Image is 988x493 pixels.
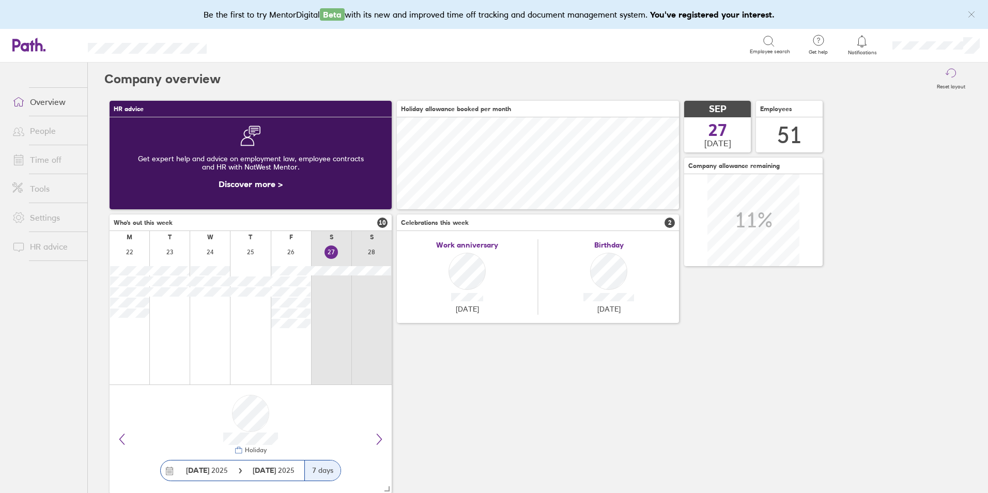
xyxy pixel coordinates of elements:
[330,234,333,241] div: S
[204,8,785,21] div: Be the first to try MentorDigital with its new and improved time off tracking and document manage...
[845,50,879,56] span: Notifications
[401,219,469,226] span: Celebrations this week
[401,105,511,113] span: Holiday allowance booked per month
[597,305,621,313] span: [DATE]
[235,40,261,49] div: Search
[4,91,87,112] a: Overview
[845,34,879,56] a: Notifications
[801,49,835,55] span: Get help
[186,466,228,474] span: 2025
[456,305,479,313] span: [DATE]
[219,179,283,189] a: Discover more >
[370,234,374,241] div: S
[320,8,345,21] span: Beta
[253,466,295,474] span: 2025
[750,49,790,55] span: Employee search
[650,9,775,20] b: You've registered your interest.
[665,218,675,228] span: 2
[249,234,252,241] div: T
[704,138,731,148] span: [DATE]
[436,241,498,249] span: Work anniversary
[4,178,87,199] a: Tools
[931,63,971,96] button: Reset layout
[688,162,780,170] span: Company allowance remaining
[760,105,792,113] span: Employees
[709,104,727,115] span: SEP
[4,149,87,170] a: Time off
[104,63,221,96] h2: Company overview
[777,122,802,148] div: 51
[4,236,87,257] a: HR advice
[114,219,173,226] span: Who's out this week
[377,218,388,228] span: 10
[127,234,132,241] div: M
[207,234,213,241] div: W
[708,122,727,138] span: 27
[168,234,172,241] div: T
[4,120,87,141] a: People
[114,105,144,113] span: HR advice
[304,460,341,481] div: 7 days
[243,446,267,454] div: Holiday
[253,466,278,475] strong: [DATE]
[186,466,209,475] strong: [DATE]
[4,207,87,228] a: Settings
[931,81,971,90] label: Reset layout
[289,234,293,241] div: F
[594,241,624,249] span: Birthday
[118,146,383,179] div: Get expert help and advice on employment law, employee contracts and HR with NatWest Mentor.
